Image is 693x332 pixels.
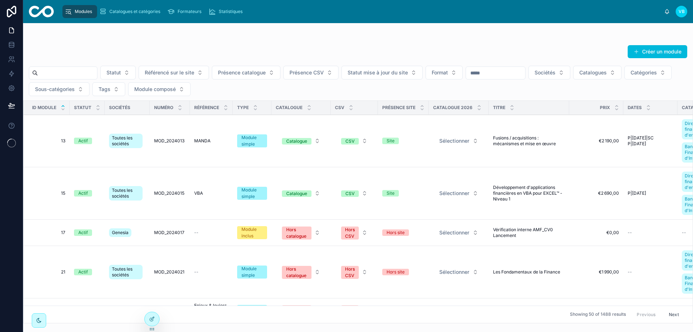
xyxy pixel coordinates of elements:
[112,266,140,278] span: Toutes les sociétés
[74,269,100,275] a: Actif
[341,66,423,79] button: Select Button
[75,9,92,14] span: Modules
[345,266,355,279] div: Hors CSV
[32,230,65,236] a: 17
[128,82,191,96] button: Select Button
[628,190,646,196] span: P|[DATE]
[237,305,267,318] a: Module simple
[276,262,326,282] a: Select Button
[218,69,266,76] span: Présence catalogue
[682,230,686,236] span: --
[109,105,130,111] span: Sociétés
[154,190,186,196] a: MOD_2024015
[628,190,673,196] a: P|[DATE]
[493,135,565,147] a: Fusions / acquisitions : mécanismes et mise en œuvre
[194,138,210,144] span: MANDA
[194,230,228,236] a: --
[100,66,136,79] button: Select Button
[154,138,184,144] span: MOD_2024013
[574,269,619,275] a: €1 990,00
[154,269,184,275] span: MOD_2024021
[382,229,424,236] a: Hors site
[439,268,469,276] span: Sélectionner
[493,105,505,111] span: Titre
[335,223,373,242] button: Select Button
[433,134,484,147] button: Select Button
[433,226,484,239] button: Select Button
[112,187,140,199] span: Toutes les sociétés
[154,138,186,144] a: MOD_2024013
[74,138,100,144] a: Actif
[574,190,619,196] a: €2 690,00
[348,69,408,76] span: Statut mise à jour du site
[345,227,355,240] div: Hors CSV
[276,302,326,321] button: Select Button
[628,269,632,275] span: --
[112,135,140,147] span: Toutes les sociétés
[433,105,472,111] span: Catalogue 2026
[628,135,673,147] a: P|[DATE]|SC P|[DATE]
[335,134,374,148] a: Select Button
[528,66,570,79] button: Select Button
[574,138,619,144] a: €2 190,00
[387,190,395,197] div: Site
[433,186,484,200] a: Select Button
[382,138,424,144] a: Site
[178,9,201,14] span: Formateurs
[237,226,267,239] a: Module inclus
[32,190,65,196] a: 15
[628,269,673,275] a: --
[154,190,184,196] span: MOD_2024015
[335,186,374,200] a: Select Button
[573,66,622,79] button: Select Button
[276,223,326,243] a: Select Button
[574,230,619,236] a: €0,00
[32,138,65,144] a: 13
[433,305,484,318] a: Select Button
[237,105,249,111] span: Type
[570,312,626,318] span: Showing 50 of 1488 results
[212,66,280,79] button: Select Button
[35,86,75,93] span: Sous-catégories
[535,69,555,76] span: Sociétés
[387,138,395,144] div: Site
[78,190,88,197] div: Actif
[241,305,263,318] div: Module simple
[286,227,307,240] div: Hors catalogue
[493,185,565,202] span: Développement d'applications financières en VBA pour EXCEL™ - Niveau 1
[154,230,186,236] a: MOD_2024017
[134,86,176,93] span: Module composé
[679,9,685,14] span: VB
[433,134,484,148] a: Select Button
[286,266,307,279] div: Hors catalogue
[32,269,65,275] a: 21
[335,134,373,147] button: Select Button
[219,9,243,14] span: Statistiques
[382,105,415,111] span: Présence site
[289,69,324,76] span: Présence CSV
[335,223,374,243] a: Select Button
[664,309,684,320] button: Next
[194,269,199,275] span: --
[493,269,565,275] a: Les Fondamentaux de la Finance
[29,82,90,96] button: Select Button
[624,66,672,79] button: Select Button
[237,187,267,200] a: Module simple
[600,105,610,111] span: Prix
[276,134,326,148] a: Select Button
[154,269,186,275] a: MOD_2024021
[241,134,263,147] div: Module simple
[145,69,194,76] span: Référencé sur le site
[382,269,424,275] a: Hors site
[154,105,173,111] span: Numéro
[74,229,100,236] a: Actif
[493,269,560,275] span: Les Fondamentaux de la Finance
[241,226,263,239] div: Module inclus
[106,69,121,76] span: Statut
[78,269,88,275] div: Actif
[78,138,88,144] div: Actif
